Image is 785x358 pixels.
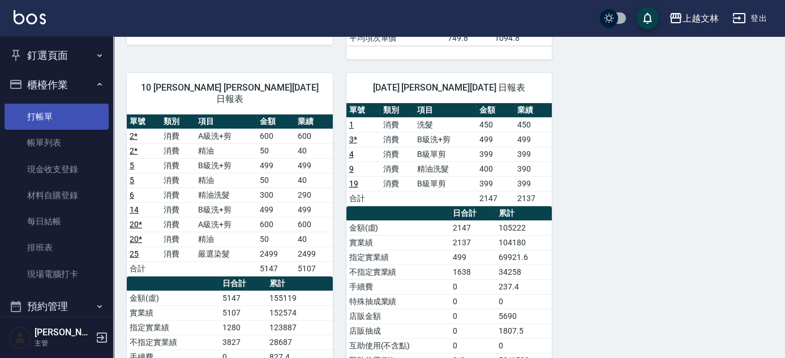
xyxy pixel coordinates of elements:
td: 0 [496,338,552,353]
button: save [636,7,659,29]
td: 2499 [257,246,295,261]
button: 登出 [728,8,771,29]
td: 消費 [161,202,195,217]
td: 合計 [346,191,380,206]
th: 累計 [267,276,332,291]
td: 消費 [380,132,414,147]
button: 櫃檯作業 [5,70,109,100]
th: 日合計 [220,276,267,291]
td: 2147 [477,191,514,206]
td: 499 [450,250,496,265]
td: 精油洗髮 [414,161,477,176]
td: 0 [496,294,552,309]
td: 消費 [161,173,195,187]
a: 現場電腦打卡 [5,261,109,287]
td: 155119 [267,291,332,305]
td: 399 [477,147,514,161]
td: 消費 [380,147,414,161]
td: B級洗+剪 [195,202,258,217]
td: 洗髮 [414,117,477,132]
a: 25 [130,249,139,258]
td: B級單剪 [414,147,477,161]
td: 40 [295,232,333,246]
th: 項目 [414,103,477,118]
a: 排班表 [5,235,109,261]
td: 消費 [380,161,414,176]
td: 152574 [267,305,332,320]
td: 指定實業績 [346,250,450,265]
td: 5107 [220,305,267,320]
td: 消費 [161,129,195,143]
table: a dense table [346,103,552,206]
td: 300 [257,187,295,202]
td: 2147 [450,220,496,235]
img: Logo [14,10,46,24]
th: 業績 [295,114,333,129]
td: 精油 [195,232,258,246]
p: 主管 [35,338,92,348]
img: Person [9,326,32,349]
td: 28687 [267,335,332,350]
button: 預約管理 [5,292,109,321]
td: 50 [257,143,295,158]
td: 店販抽成 [346,323,450,338]
td: 0 [450,309,496,323]
a: 打帳單 [5,104,109,130]
td: 不指定實業績 [346,265,450,279]
td: 5147 [257,261,295,276]
td: B級單剪 [414,176,477,191]
td: 499 [257,158,295,173]
td: 2137 [514,191,552,206]
td: 特殊抽成業績 [346,294,450,309]
td: 精油 [195,173,258,187]
a: 帳單列表 [5,130,109,156]
td: 400 [477,161,514,176]
td: A級洗+剪 [195,217,258,232]
td: 3827 [220,335,267,350]
td: 105222 [496,220,552,235]
td: 237.4 [496,279,552,294]
td: 40 [295,143,333,158]
td: 2499 [295,246,333,261]
td: 390 [514,161,552,176]
th: 類別 [380,103,414,118]
td: 499 [295,202,333,217]
td: 69921.6 [496,250,552,265]
td: 消費 [161,187,195,202]
td: 290 [295,187,333,202]
td: 實業績 [127,305,220,320]
a: 每日結帳 [5,208,109,235]
td: 消費 [380,117,414,132]
td: 2137 [450,235,496,250]
td: 精油洗髮 [195,187,258,202]
td: 499 [477,132,514,147]
th: 累計 [496,206,552,221]
a: 9 [349,164,354,173]
a: 現金收支登錄 [5,156,109,182]
td: 104180 [496,235,552,250]
td: B級洗+剪 [195,158,258,173]
td: 50 [257,173,295,187]
td: 消費 [161,232,195,246]
th: 單號 [346,103,380,118]
td: 精油 [195,143,258,158]
td: 450 [477,117,514,132]
span: 10 [PERSON_NAME] [PERSON_NAME][DATE] 日報表 [140,82,319,105]
td: 消費 [161,217,195,232]
td: 嚴選染髮 [195,246,258,261]
th: 日合計 [450,206,496,221]
td: 0 [450,294,496,309]
td: 互助使用(不含點) [346,338,450,353]
td: 合計 [127,261,161,276]
th: 項目 [195,114,258,129]
td: 5690 [496,309,552,323]
td: B級洗+剪 [414,132,477,147]
td: 金額(虛) [127,291,220,305]
td: 50 [257,232,295,246]
td: 399 [514,176,552,191]
span: [DATE] [PERSON_NAME][DATE] 日報表 [360,82,539,93]
td: 600 [295,129,333,143]
button: 釘選頁面 [5,41,109,70]
th: 類別 [161,114,195,129]
th: 金額 [477,103,514,118]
